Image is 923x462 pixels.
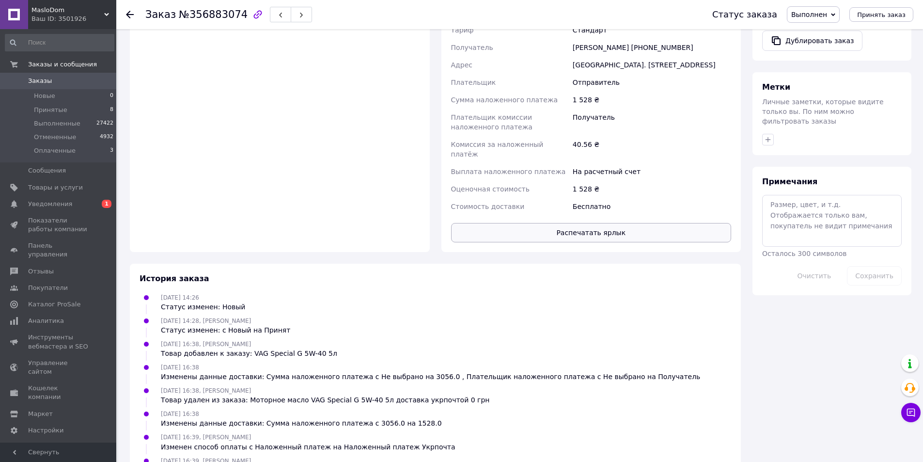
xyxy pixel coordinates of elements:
[451,141,544,158] span: Комиссия за наложенный платёж
[34,146,76,155] span: Оплаченные
[571,91,733,109] div: 1 528 ₴
[451,96,558,104] span: Сумма наложенного платежа
[161,341,251,348] span: [DATE] 16:38, [PERSON_NAME]
[28,216,90,234] span: Показатели работы компании
[762,177,817,186] span: Примечания
[28,200,72,208] span: Уведомления
[34,106,67,114] span: Принятые
[110,146,113,155] span: 3
[28,359,90,376] span: Управление сайтом
[161,349,337,358] div: Товар добавлен к заказу: VAG Special G 5W-40 5л
[571,21,733,39] div: Стандарт
[28,183,83,192] span: Товары и услуги
[140,274,209,283] span: История заказа
[161,387,251,394] span: [DATE] 16:38, [PERSON_NAME]
[901,403,921,422] button: Чат с покупателем
[161,302,245,312] div: Статус изменен: Новый
[571,136,733,163] div: 40.56 ₴
[161,294,199,301] span: [DATE] 14:26
[571,56,733,74] div: [GEOGRAPHIC_DATA]. [STREET_ADDRESS]
[161,318,251,324] span: [DATE] 14:28, [PERSON_NAME]
[28,241,90,259] span: Панель управления
[571,74,733,91] div: Отправитель
[849,7,913,22] button: Принять заказ
[34,92,55,100] span: Новые
[161,395,489,405] div: Товар удален из заказа: Моторное масло VAG Special G 5W-40 5л доставка укрпочтой 0 грн
[571,163,733,180] div: На расчетный счет
[791,11,827,18] span: Выполнен
[28,426,63,435] span: Настройки
[451,168,566,175] span: Выплата наложенного платежа
[571,180,733,198] div: 1 528 ₴
[28,333,90,350] span: Инструменты вебмастера и SEO
[28,410,53,418] span: Маркет
[31,6,104,15] span: MasloDom
[762,250,846,257] span: Осталось 300 символов
[857,11,906,18] span: Принять заказ
[126,10,134,19] div: Вернуться назад
[451,61,472,69] span: Адрес
[161,442,455,452] div: Изменен способ оплаты с Наложенный платеж на Наложенный платеж Укрпочта
[28,284,68,292] span: Покупатели
[571,109,733,136] div: Получатель
[451,79,496,86] span: Плательщик
[28,166,66,175] span: Сообщения
[762,31,862,51] button: Дублировать заказ
[34,133,76,142] span: Отмененные
[34,119,80,128] span: Выполненные
[451,203,525,210] span: Стоимость доставки
[451,113,532,131] span: Плательщик комиссии наложенного платежа
[571,39,733,56] div: [PERSON_NAME] [PHONE_NUMBER]
[102,200,111,208] span: 1
[28,384,90,401] span: Кошелек компании
[179,9,248,20] span: №356883074
[712,10,777,19] div: Статус заказа
[5,34,114,51] input: Поиск
[762,82,790,92] span: Метки
[161,325,290,335] div: Статус изменен: с Новый на Принят
[28,267,54,276] span: Отзывы
[110,92,113,100] span: 0
[451,223,732,242] button: Распечатать ярлык
[161,364,199,371] span: [DATE] 16:38
[161,434,251,441] span: [DATE] 16:39, [PERSON_NAME]
[28,317,64,325] span: Аналитика
[31,15,116,23] div: Ваш ID: 3501926
[100,133,113,142] span: 4932
[145,9,176,20] span: Заказ
[161,418,442,428] div: Изменены данные доставки: Сумма наложенного платежа с 3056.0 на 1528.0
[762,98,884,125] span: Личные заметки, которые видите только вы. По ним можно фильтровать заказы
[28,77,52,85] span: Заказы
[451,26,474,34] span: Тариф
[96,119,113,128] span: 27422
[28,300,80,309] span: Каталог ProSale
[571,198,733,215] div: Бесплатно
[161,372,700,382] div: Изменены данные доставки: Сумма наложенного платежа с Не выбрано на 3056.0 , Плательщик наложенно...
[451,185,530,193] span: Оценочная стоимость
[451,44,493,51] span: Получатель
[28,60,97,69] span: Заказы и сообщения
[110,106,113,114] span: 8
[161,411,199,417] span: [DATE] 16:38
